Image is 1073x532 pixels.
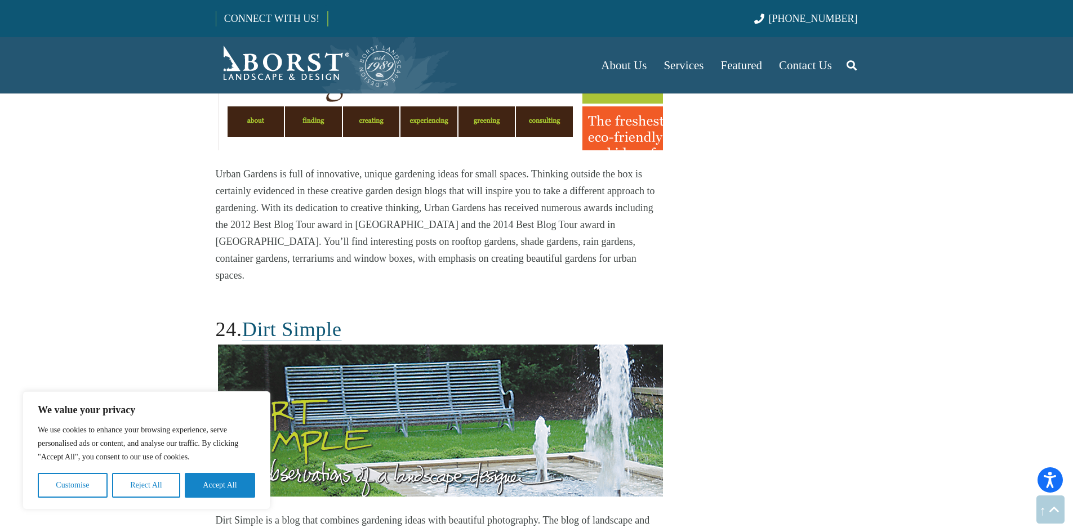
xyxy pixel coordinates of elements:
[779,59,832,72] span: Contact Us
[840,51,863,79] a: Search
[242,318,342,341] a: Dirt Simple
[754,13,857,24] a: [PHONE_NUMBER]
[23,391,270,509] div: We value your privacy
[216,43,403,88] a: Borst-Logo
[713,37,771,93] a: Featured
[593,37,655,93] a: About Us
[38,403,255,417] p: We value your privacy
[216,166,665,284] p: Urban Gardens is full of innovative, unique gardening ideas for small spaces. Thinking outside th...
[601,59,647,72] span: About Us
[655,37,712,93] a: Services
[664,59,704,72] span: Services
[771,37,840,93] a: Contact Us
[38,473,108,498] button: Customise
[218,345,663,497] img: garden design blogs
[1036,495,1065,524] a: Back to top
[185,473,255,498] button: Accept All
[216,5,327,32] a: CONNECT WITH US!
[769,13,858,24] span: [PHONE_NUMBER]
[112,473,180,498] button: Reject All
[216,299,665,497] h2: 24.
[38,423,255,464] p: We use cookies to enhance your browsing experience, serve personalised ads or content, and analys...
[721,59,762,72] span: Featured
